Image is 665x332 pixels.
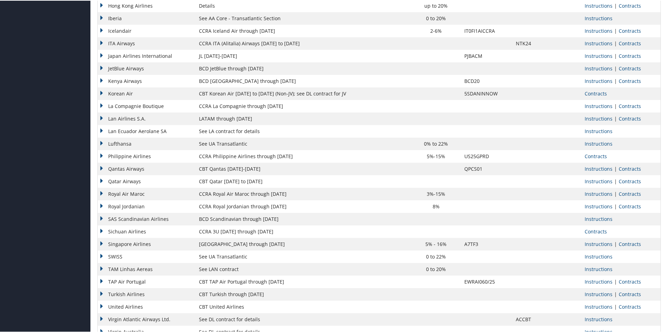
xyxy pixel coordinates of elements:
a: View Contracts [619,290,641,297]
td: CCRA 3U [DATE] through [DATE] [195,225,411,237]
td: BCD20 [461,74,512,87]
td: CCRA La Compagnie through [DATE] [195,99,411,112]
span: | [612,27,619,33]
td: 5SDANINNOW [461,87,512,99]
td: EWRAI060/25 [461,275,512,287]
span: | [612,115,619,121]
a: View Ticketing Instructions [585,2,612,8]
td: Sichuan Airlines [98,225,195,237]
td: SWISS [98,250,195,262]
td: Royal Jordanian [98,200,195,212]
td: CBT Qatar [DATE] to [DATE] [195,175,411,187]
td: Qantas Airways [98,162,195,175]
a: View Contracts [619,240,641,247]
a: View Contracts [619,2,641,8]
a: View Ticketing Instructions [585,265,612,272]
a: View Ticketing Instructions [585,215,612,222]
td: See LAN contract [195,262,411,275]
td: Turkish Airlines [98,287,195,300]
td: La Compagnie Boutique [98,99,195,112]
span: | [612,102,619,109]
td: BCD JetBlue through [DATE] [195,62,411,74]
td: Japan Airlines International [98,49,195,62]
td: Lan Airlines S.A. [98,112,195,124]
td: 0 to 22% [411,250,461,262]
a: View Ticketing Instructions [585,52,612,59]
td: CCRA Royal Air Maroc through [DATE] [195,187,411,200]
td: CBT Qantas [DATE]-[DATE] [195,162,411,175]
a: View Ticketing Instructions [585,315,612,322]
a: View Ticketing Instructions [585,190,612,196]
td: Kenya Airways [98,74,195,87]
td: Lufthansa [98,137,195,149]
a: View Ticketing Instructions [585,77,612,84]
td: IT0FI1AICCRA [461,24,512,37]
td: ITA Airways [98,37,195,49]
a: View Ticketing Instructions [585,102,612,109]
a: View Ticketing Instructions [585,303,612,309]
a: View Ticketing Instructions [585,127,612,134]
td: Lan Ecuador Aerolane SA [98,124,195,137]
td: CCRA Royal Jordanian through [DATE] [195,200,411,212]
td: See UA Transatlantic [195,250,411,262]
td: US25GPRD [461,149,512,162]
a: View Contracts [619,165,641,171]
td: 3%-15% [411,187,461,200]
td: CCRA Iceland Air through [DATE] [195,24,411,37]
td: PJBACM [461,49,512,62]
td: TAM Linhas Aereas [98,262,195,275]
td: Philippine Airlines [98,149,195,162]
a: View Contracts [585,90,607,96]
td: See AA Core - Transatlantic Section [195,11,411,24]
span: | [612,303,619,309]
td: 0 to 20% [411,11,461,24]
td: Icelandair [98,24,195,37]
a: View Ticketing Instructions [585,278,612,284]
td: 5% - 16% [411,237,461,250]
td: United Airlines [98,300,195,312]
a: View Contracts [619,190,641,196]
a: View Contracts [619,278,641,284]
a: View Contracts [585,227,607,234]
a: View Ticketing Instructions [585,177,612,184]
span: | [612,278,619,284]
a: View Ticketing Instructions [585,202,612,209]
td: [GEOGRAPHIC_DATA] through [DATE] [195,237,411,250]
span: | [612,2,619,8]
span: | [612,64,619,71]
td: Qatar Airways [98,175,195,187]
td: See LA contract for details [195,124,411,137]
a: View Ticketing Instructions [585,240,612,247]
td: 8% [411,200,461,212]
a: View Contracts [619,52,641,59]
td: SAS Scandinavian Airlines [98,212,195,225]
td: BCD [GEOGRAPHIC_DATA] through [DATE] [195,74,411,87]
td: LATAM through [DATE] [195,112,411,124]
td: See DL contract for details [195,312,411,325]
span: | [612,52,619,59]
td: See UA Transatlantic [195,137,411,149]
td: CCRA ITA (Alitalia) Airways [DATE] to [DATE] [195,37,411,49]
td: Iberia [98,11,195,24]
span: | [612,202,619,209]
td: 0 to 20% [411,262,461,275]
td: Korean Air [98,87,195,99]
td: NTK24 [512,37,582,49]
td: Royal Air Maroc [98,187,195,200]
td: 0% to 22% [411,137,461,149]
span: | [612,290,619,297]
a: View Ticketing Instructions [585,64,612,71]
a: View Contracts [619,177,641,184]
td: BCD Scandinavian through [DATE] [195,212,411,225]
td: QPCS01 [461,162,512,175]
span: | [612,77,619,84]
a: View Contracts [619,303,641,309]
td: TAP Air Portugal [98,275,195,287]
td: CBT Turkish through [DATE] [195,287,411,300]
td: CBT United Airlines [195,300,411,312]
a: View Ticketing Instructions [585,115,612,121]
span: | [612,165,619,171]
span: | [612,240,619,247]
a: View Contracts [619,27,641,33]
td: A7TF3 [461,237,512,250]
